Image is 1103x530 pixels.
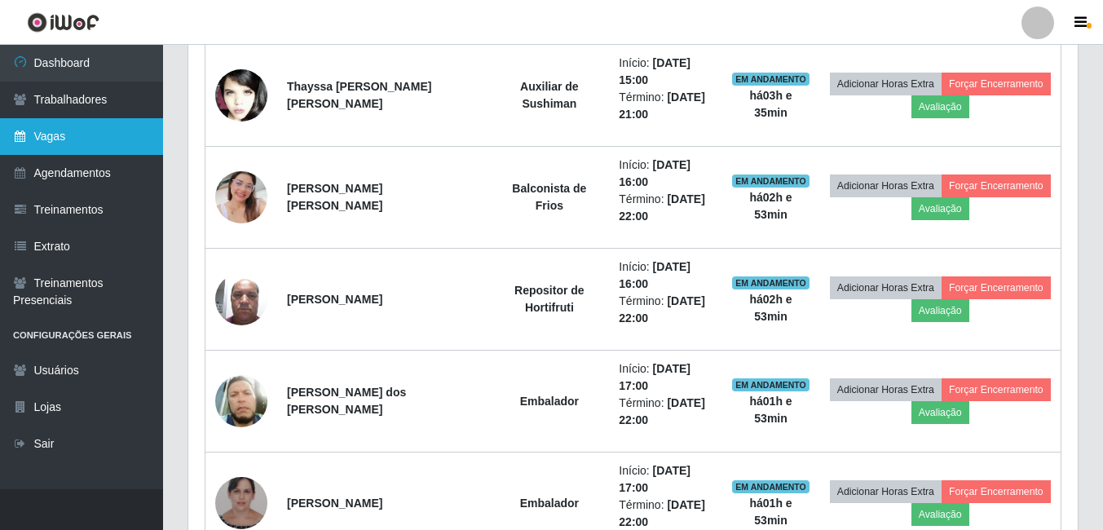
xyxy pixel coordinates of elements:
[830,174,942,197] button: Adicionar Horas Extra
[911,197,969,220] button: Avaliação
[287,497,382,510] strong: [PERSON_NAME]
[514,284,585,314] strong: Repositor de Hortifruti
[749,497,792,527] strong: há 01 h e 53 min
[911,401,969,424] button: Avaliação
[619,395,712,429] li: Término:
[619,293,712,327] li: Término:
[619,260,690,290] time: [DATE] 16:00
[512,182,586,212] strong: Balconista de Frios
[830,73,942,95] button: Adicionar Horas Extra
[27,12,99,33] img: CoreUI Logo
[732,480,810,493] span: EM ANDAMENTO
[749,89,792,119] strong: há 03 h e 35 min
[911,299,969,322] button: Avaliação
[215,56,267,135] img: 1747419867654.jpeg
[830,276,942,299] button: Adicionar Horas Extra
[942,378,1051,401] button: Forçar Encerramento
[942,276,1051,299] button: Forçar Encerramento
[732,276,810,289] span: EM ANDAMENTO
[619,360,712,395] li: Início:
[619,362,690,392] time: [DATE] 17:00
[619,56,690,86] time: [DATE] 15:00
[749,395,792,425] strong: há 01 h e 53 min
[619,158,690,188] time: [DATE] 16:00
[732,378,810,391] span: EM ANDAMENTO
[749,191,792,221] strong: há 02 h e 53 min
[619,191,712,225] li: Término:
[520,497,579,510] strong: Embalador
[830,480,942,503] button: Adicionar Horas Extra
[287,386,406,416] strong: [PERSON_NAME] dos [PERSON_NAME]
[911,95,969,118] button: Avaliação
[215,371,267,432] img: 1673493072415.jpeg
[732,174,810,188] span: EM ANDAMENTO
[619,157,712,191] li: Início:
[942,174,1051,197] button: Forçar Encerramento
[520,395,579,408] strong: Embalador
[619,89,712,123] li: Término:
[749,293,792,323] strong: há 02 h e 53 min
[732,73,810,86] span: EM ANDAMENTO
[619,464,690,494] time: [DATE] 17:00
[619,258,712,293] li: Início:
[520,80,579,110] strong: Auxiliar de Sushiman
[942,73,1051,95] button: Forçar Encerramento
[619,462,712,497] li: Início:
[830,378,942,401] button: Adicionar Horas Extra
[942,480,1051,503] button: Forçar Encerramento
[215,264,267,333] img: 1659545853333.jpeg
[287,80,431,110] strong: Thayssa [PERSON_NAME] [PERSON_NAME]
[911,503,969,526] button: Avaliação
[287,182,382,212] strong: [PERSON_NAME] [PERSON_NAME]
[287,293,382,306] strong: [PERSON_NAME]
[619,55,712,89] li: Início:
[215,151,267,244] img: 1708364606338.jpeg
